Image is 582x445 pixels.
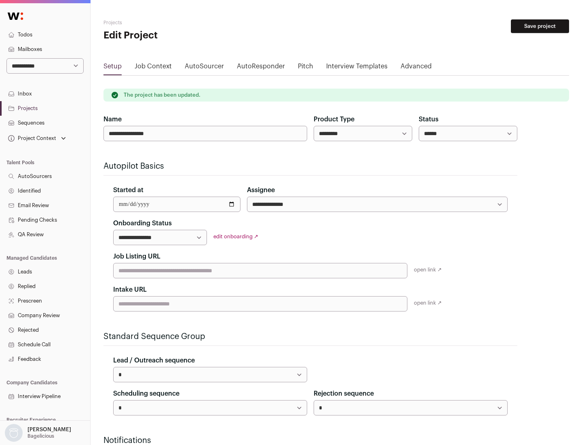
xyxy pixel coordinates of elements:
img: nopic.png [5,424,23,442]
p: Bagelicious [27,433,54,439]
label: Started at [113,185,143,195]
label: Onboarding Status [113,218,172,228]
button: Save project [511,19,569,33]
h1: Edit Project [103,29,259,42]
p: The project has been updated. [124,92,200,98]
label: Lead / Outreach sequence [113,356,195,365]
label: Status [419,114,439,124]
a: Advanced [401,61,432,74]
a: Job Context [135,61,172,74]
label: Job Listing URL [113,252,160,261]
p: [PERSON_NAME] [27,426,71,433]
a: AutoSourcer [185,61,224,74]
label: Intake URL [113,285,147,295]
a: AutoResponder [237,61,285,74]
a: Setup [103,61,122,74]
a: Interview Templates [326,61,388,74]
label: Name [103,114,122,124]
label: Scheduling sequence [113,389,179,398]
button: Open dropdown [6,133,67,144]
h2: Autopilot Basics [103,161,517,172]
img: Wellfound [3,8,27,24]
div: Project Context [6,135,56,142]
label: Rejection sequence [314,389,374,398]
a: edit onboarding ↗ [213,234,258,239]
label: Product Type [314,114,354,124]
h2: Standard Sequence Group [103,331,517,342]
button: Open dropdown [3,424,73,442]
label: Assignee [247,185,275,195]
a: Pitch [298,61,313,74]
h2: Projects [103,19,259,26]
